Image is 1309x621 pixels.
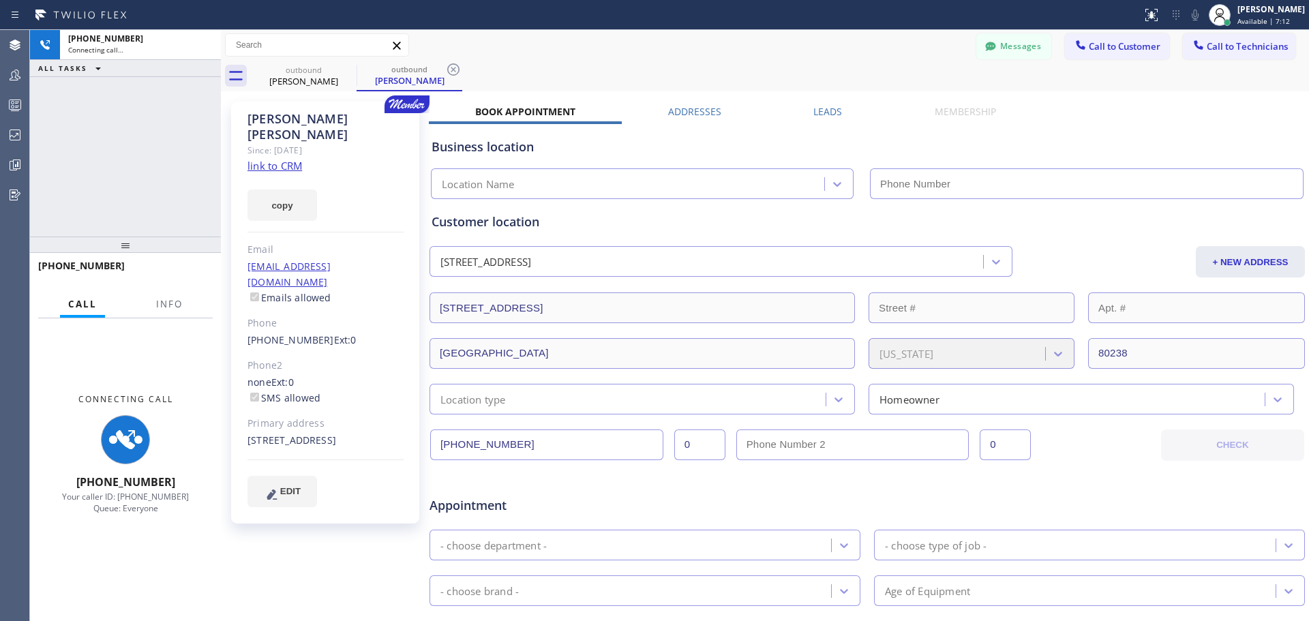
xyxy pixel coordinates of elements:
[442,177,515,192] div: Location Name
[148,291,191,318] button: Info
[1089,40,1160,52] span: Call to Customer
[247,358,404,374] div: Phone2
[869,292,1074,323] input: Street #
[68,33,143,44] span: [PHONE_NUMBER]
[440,537,547,553] div: - choose department -
[475,105,575,118] label: Book Appointment
[247,375,404,406] div: none
[247,242,404,258] div: Email
[1237,3,1305,15] div: [PERSON_NAME]
[1207,40,1288,52] span: Call to Technicians
[813,105,842,118] label: Leads
[78,393,173,405] span: Connecting Call
[62,491,189,514] span: Your caller ID: [PHONE_NUMBER] Queue: Everyone
[250,393,259,402] input: SMS allowed
[156,298,183,310] span: Info
[430,338,855,369] input: City
[736,429,969,460] input: Phone Number 2
[1088,338,1305,369] input: ZIP
[247,260,331,288] a: [EMAIL_ADDRESS][DOMAIN_NAME]
[674,429,725,460] input: Ext.
[885,537,987,553] div: - choose type of job -
[1183,33,1295,59] button: Call to Technicians
[247,333,334,346] a: [PHONE_NUMBER]
[440,583,519,599] div: - choose brand -
[879,391,939,407] div: Homeowner
[976,33,1051,59] button: Messages
[76,474,175,489] span: [PHONE_NUMBER]
[30,60,115,76] button: ALL TASKS
[440,254,531,270] div: [STREET_ADDRESS]
[430,429,663,460] input: Phone Number
[68,45,123,55] span: Connecting call…
[280,486,301,496] span: EDIT
[432,138,1303,156] div: Business location
[432,213,1303,231] div: Customer location
[247,476,317,507] button: EDIT
[440,391,506,407] div: Location type
[247,416,404,431] div: Primary address
[1237,16,1290,26] span: Available | 7:12
[226,34,408,56] input: Search
[358,64,461,74] div: outbound
[252,75,355,87] div: [PERSON_NAME]
[935,105,996,118] label: Membership
[247,316,404,331] div: Phone
[358,74,461,87] div: [PERSON_NAME]
[250,292,259,301] input: Emails allowed
[247,159,302,172] a: link to CRM
[1065,33,1169,59] button: Call to Customer
[247,190,317,221] button: copy
[247,291,331,304] label: Emails allowed
[430,292,855,323] input: Address
[252,61,355,91] div: Ladon Rohletter
[358,61,461,90] div: Ladon Rohletter
[60,291,105,318] button: Call
[870,168,1304,199] input: Phone Number
[885,583,970,599] div: Age of Equipment
[1088,292,1305,323] input: Apt. #
[1161,429,1304,461] button: CHECK
[247,433,404,449] div: [STREET_ADDRESS]
[247,111,404,142] div: [PERSON_NAME] [PERSON_NAME]
[334,333,357,346] span: Ext: 0
[38,63,87,73] span: ALL TASKS
[252,65,355,75] div: outbound
[247,142,404,158] div: Since: [DATE]
[1186,5,1205,25] button: Mute
[68,298,97,310] span: Call
[38,259,125,272] span: [PHONE_NUMBER]
[271,376,294,389] span: Ext: 0
[247,391,320,404] label: SMS allowed
[980,429,1031,460] input: Ext. 2
[668,105,721,118] label: Addresses
[1196,246,1305,277] button: + NEW ADDRESS
[430,496,719,515] span: Appointment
